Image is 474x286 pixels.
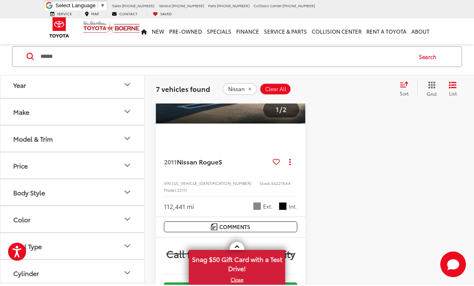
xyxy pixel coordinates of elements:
span: Call for Pricing & Availability [164,249,297,261]
span: Parts [208,4,216,9]
a: Pre-Owned [167,20,204,45]
a: Specials [204,20,234,45]
span: ▼ [100,4,105,10]
div: Cylinder [123,269,132,279]
button: Body StyleBody Style [0,181,145,207]
a: Contact [106,12,143,18]
span: 2 [283,106,286,115]
a: Map [79,12,105,18]
span: Platinum Graphite [253,203,261,211]
span: [US_VEHICLE_IDENTIFICATION_NUMBER] [172,181,251,187]
span: VIN: [164,181,172,187]
span: / [279,108,283,114]
span: [PHONE_NUMBER] [122,4,154,9]
img: Vic Vaughan Toyota of Boerne [83,22,140,36]
span: Clear All [265,87,286,93]
button: Search [411,48,448,68]
span: 54221AAA [271,181,291,187]
button: Toggle Chat Window [440,253,466,278]
button: PricePrice [0,154,145,180]
a: Service [44,12,78,18]
div: Model & Trim [13,136,53,144]
button: Grid View [417,82,443,98]
button: Clear All [259,84,291,96]
div: Price [123,162,132,171]
button: YearYear [0,73,145,99]
button: Select sort value [396,82,417,98]
a: Service & Parts: Opens in a new tab [262,20,309,45]
div: 112,441 mi [164,203,194,212]
svg: Start Chat [440,253,466,278]
button: remove Nissan [223,84,257,96]
span: Model: [164,188,177,194]
span: 7 vehicles found [156,85,210,95]
button: Model & TrimModel & Trim [0,127,145,153]
button: Comments [164,223,297,233]
div: Year [13,82,26,90]
span: Ext. [263,204,273,211]
span: Service [57,12,72,17]
span: Int. [289,204,297,211]
span: Comments [219,224,250,232]
button: Fuel TypeFuel Type [0,234,145,260]
span: Grid [427,91,437,98]
span: Select Language [55,4,96,10]
div: Year [123,81,132,91]
div: Color [13,217,31,224]
button: List View [443,82,463,98]
span: Nissan Rogue [177,158,219,167]
input: Search by Make, Model, or Keyword [40,48,411,67]
div: Make [13,109,29,117]
span: Contact [119,12,137,17]
div: Color [123,215,132,225]
span: Collision Center [253,4,282,9]
span: Map [91,12,99,17]
span: Nissan [228,87,245,93]
div: Model & Trim [123,135,132,144]
button: ColorColor [0,207,145,233]
a: Select Language​ [55,4,105,10]
span: [PHONE_NUMBER] [172,4,204,9]
span: Service [159,4,171,9]
span: Saved [160,12,172,17]
div: Price [13,163,28,170]
a: Collision Center [309,20,364,45]
div: Body Style [13,190,45,197]
span: 22111 [177,188,187,194]
button: Actions [283,156,297,170]
span: 1 [276,106,279,115]
span: [DATE] Price: [164,261,297,269]
div: Fuel Type [123,242,132,252]
img: Toyota [44,16,74,42]
a: 2011Nissan RogueS [164,158,270,167]
a: Rent a Toyota [364,20,409,45]
div: Make [123,108,132,118]
span: Black [279,203,287,211]
a: New [149,20,167,45]
span: Stock: [259,181,271,187]
span: Sort [400,91,409,98]
span: Snag $50 Gift Card with a Test Drive! [190,252,284,276]
span: List [449,91,457,98]
span: S [219,158,222,167]
a: Home [139,20,149,45]
div: Cylinder [13,270,39,278]
span: dropdown dots [289,160,291,166]
button: MakeMake [0,100,145,126]
a: My Saved Vehicles [147,12,178,18]
span: [PHONE_NUMBER] [217,4,249,9]
img: Comments [211,225,217,231]
span: Sales [112,4,121,9]
a: Finance [234,20,262,45]
span: 2011 [164,158,177,167]
div: Body Style [123,189,132,198]
a: About [409,20,432,45]
span: [PHONE_NUMBER] [282,4,315,9]
div: Fuel Type [13,243,42,251]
